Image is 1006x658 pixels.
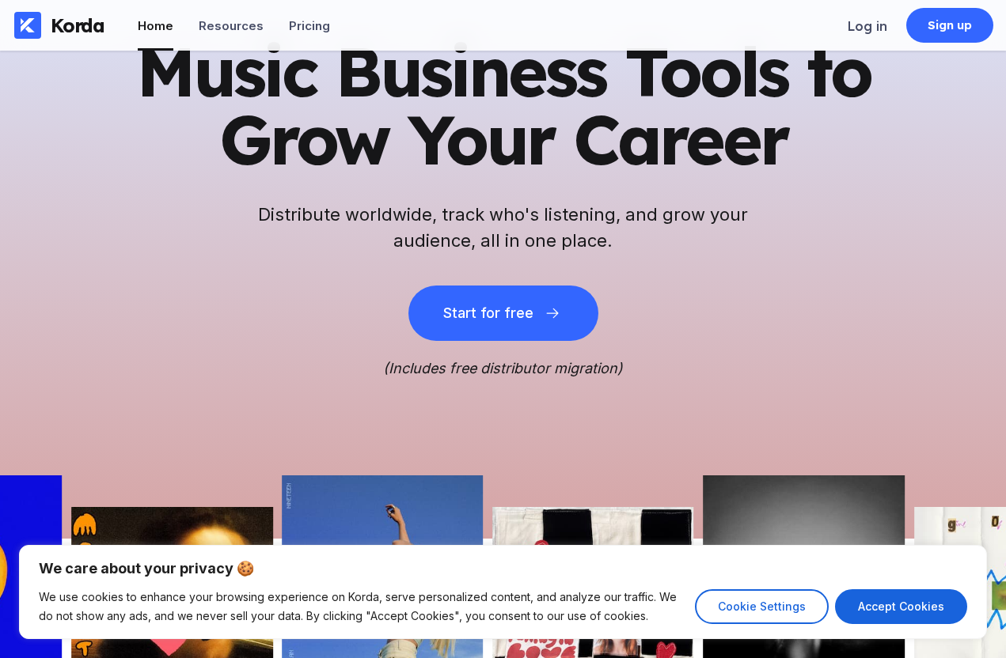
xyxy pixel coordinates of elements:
[695,589,829,624] button: Cookie Settings
[250,202,757,254] h2: Distribute worldwide, track who's listening, and grow your audience, all in one place.
[383,360,623,376] i: (Includes free distributor migration)
[408,286,598,341] button: Start for free
[289,18,330,33] div: Pricing
[39,559,967,578] p: We care about your privacy 🍪
[928,17,973,33] div: Sign up
[39,588,683,626] p: We use cookies to enhance your browsing experience on Korda, serve personalized content, and anal...
[138,18,173,33] div: Home
[51,13,104,37] div: Korda
[199,18,264,33] div: Resources
[835,589,967,624] button: Accept Cookies
[116,37,891,173] h1: Music Business Tools to Grow Your Career
[906,8,993,43] a: Sign up
[443,305,533,321] div: Start for free
[848,18,887,34] div: Log in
